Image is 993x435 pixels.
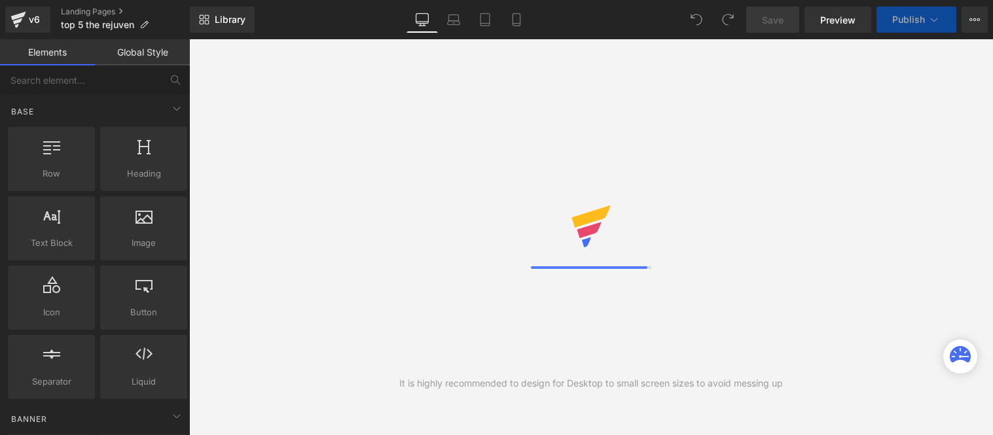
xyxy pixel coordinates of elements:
button: Publish [876,7,956,33]
span: Image [104,236,183,250]
button: Undo [683,7,710,33]
a: Preview [804,7,871,33]
span: top 5 the rejuven [61,20,134,30]
a: Desktop [406,7,438,33]
span: Heading [104,167,183,181]
span: Base [10,105,35,118]
span: Publish [892,14,925,25]
span: Row [12,167,91,181]
span: Separator [12,375,91,389]
span: Preview [820,13,856,27]
span: Banner [10,413,48,425]
a: Landing Pages [61,7,190,17]
span: Liquid [104,375,183,389]
a: New Library [190,7,255,33]
div: v6 [26,11,43,28]
button: Redo [715,7,741,33]
span: Button [104,305,183,319]
a: Laptop [438,7,469,33]
span: Text Block [12,236,91,250]
button: More [962,7,988,33]
a: Global Style [95,39,190,65]
span: Icon [12,305,91,319]
a: Tablet [469,7,501,33]
span: Save [762,13,784,27]
div: It is highly recommended to design for Desktop to small screen sizes to avoid messing up [399,376,783,391]
a: v6 [5,7,50,33]
a: Mobile [501,7,532,33]
span: Library [215,14,245,26]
